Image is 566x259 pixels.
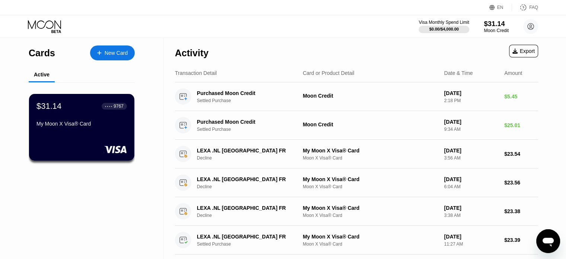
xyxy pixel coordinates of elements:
[197,148,299,154] div: LEXA .NL [GEOGRAPHIC_DATA] FR
[444,241,498,247] div: 11:27 AM
[113,104,124,109] div: 9767
[197,155,307,161] div: Decline
[197,184,307,189] div: Decline
[484,28,509,33] div: Moon Credit
[444,213,498,218] div: 3:38 AM
[444,127,498,132] div: 9:34 AM
[90,45,135,60] div: New Card
[175,111,538,140] div: Purchased Moon CreditSettled PurchaseMoon Credit[DATE]9:34 AM$25.01
[303,213,438,218] div: Moon X Visa® Card
[303,93,438,99] div: Moon Credit
[29,48,55,59] div: Cards
[512,48,535,54] div: Export
[36,121,127,127] div: My Moon X Visa® Card
[484,20,509,28] div: $31.14
[105,50,128,56] div: New Card
[536,229,560,253] iframe: Button to launch messaging window
[197,98,307,103] div: Settled Purchase
[175,82,538,111] div: Purchased Moon CreditSettled PurchaseMoon Credit[DATE]2:18 PM$5.45
[303,241,438,247] div: Moon X Visa® Card
[303,176,438,182] div: My Moon X Visa® Card
[303,70,355,76] div: Card or Product Detail
[175,226,538,255] div: LEXA .NL [GEOGRAPHIC_DATA] FRSettled PurchaseMy Moon X Visa® CardMoon X Visa® Card[DATE]11:27 AM$...
[484,20,509,33] div: $31.14Moon Credit
[303,184,438,189] div: Moon X Visa® Card
[529,5,538,10] div: FAQ
[197,127,307,132] div: Settled Purchase
[509,45,538,57] div: Export
[429,27,459,31] div: $0.00 / $4,000.00
[444,70,473,76] div: Date & Time
[197,90,299,96] div: Purchased Moon Credit
[197,241,307,247] div: Settled Purchase
[419,20,469,25] div: Visa Monthly Spend Limit
[197,205,299,211] div: LEXA .NL [GEOGRAPHIC_DATA] FR
[444,155,498,161] div: 3:56 AM
[512,4,538,11] div: FAQ
[197,213,307,218] div: Decline
[444,90,498,96] div: [DATE]
[504,94,538,100] div: $5.45
[175,140,538,168] div: LEXA .NL [GEOGRAPHIC_DATA] FRDeclineMy Moon X Visa® CardMoon X Visa® Card[DATE]3:56 AM$23.54
[444,98,498,103] div: 2:18 PM
[34,72,49,78] div: Active
[175,48,208,59] div: Activity
[303,121,438,127] div: Moon Credit
[444,119,498,125] div: [DATE]
[497,5,503,10] div: EN
[504,151,538,157] div: $23.54
[444,234,498,240] div: [DATE]
[197,176,299,182] div: LEXA .NL [GEOGRAPHIC_DATA] FR
[197,119,299,125] div: Purchased Moon Credit
[444,148,498,154] div: [DATE]
[444,205,498,211] div: [DATE]
[303,205,438,211] div: My Moon X Visa® Card
[29,94,134,161] div: $31.14● ● ● ●9767My Moon X Visa® Card
[36,101,61,111] div: $31.14
[303,155,438,161] div: Moon X Visa® Card
[504,122,538,128] div: $25.01
[504,208,538,214] div: $23.38
[504,70,522,76] div: Amount
[175,168,538,197] div: LEXA .NL [GEOGRAPHIC_DATA] FRDeclineMy Moon X Visa® CardMoon X Visa® Card[DATE]6:04 AM$23.56
[303,148,438,154] div: My Moon X Visa® Card
[419,20,469,33] div: Visa Monthly Spend Limit$0.00/$4,000.00
[444,176,498,182] div: [DATE]
[105,105,112,107] div: ● ● ● ●
[504,237,538,243] div: $23.39
[303,234,438,240] div: My Moon X Visa® Card
[175,70,217,76] div: Transaction Detail
[489,4,512,11] div: EN
[175,197,538,226] div: LEXA .NL [GEOGRAPHIC_DATA] FRDeclineMy Moon X Visa® CardMoon X Visa® Card[DATE]3:38 AM$23.38
[197,234,299,240] div: LEXA .NL [GEOGRAPHIC_DATA] FR
[504,180,538,186] div: $23.56
[444,184,498,189] div: 6:04 AM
